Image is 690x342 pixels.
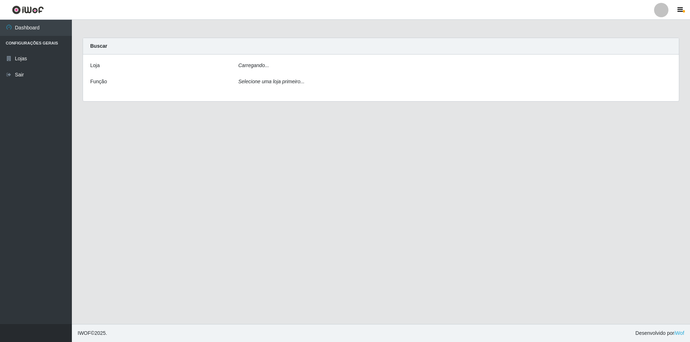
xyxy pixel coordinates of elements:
i: Selecione uma loja primeiro... [238,79,304,84]
label: Loja [90,62,100,69]
strong: Buscar [90,43,107,49]
label: Função [90,78,107,85]
a: iWof [674,330,684,336]
span: Desenvolvido por [635,329,684,337]
i: Carregando... [238,62,269,68]
span: IWOF [78,330,91,336]
span: © 2025 . [78,329,107,337]
img: CoreUI Logo [12,5,44,14]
